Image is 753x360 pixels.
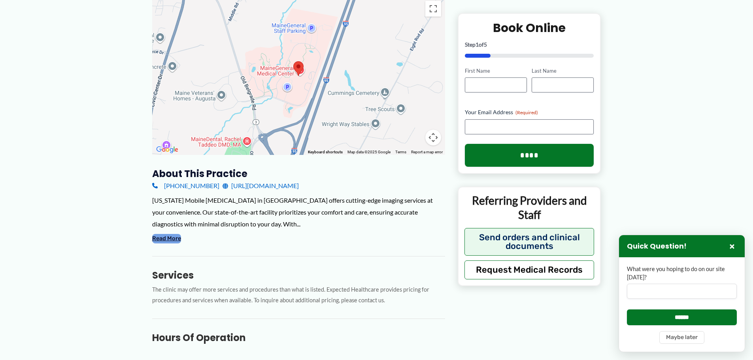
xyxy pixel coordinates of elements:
[465,108,594,116] label: Your Email Address
[464,228,594,255] button: Send orders and clinical documents
[465,20,594,35] h2: Book Online
[425,1,441,17] button: Toggle fullscreen view
[395,150,406,154] a: Terms (opens in new tab)
[465,67,527,74] label: First Name
[727,241,737,251] button: Close
[154,145,180,155] a: Open this area in Google Maps (opens a new window)
[465,41,594,47] p: Step of
[152,194,445,230] div: [US_STATE] Mobile [MEDICAL_DATA] in [GEOGRAPHIC_DATA] offers cutting-edge imaging services at you...
[464,260,594,279] button: Request Medical Records
[425,130,441,145] button: Map camera controls
[154,145,180,155] img: Google
[152,285,445,306] p: The clinic may offer more services and procedures than what is listed. Expected Healthcare provid...
[152,168,445,180] h3: About this practice
[484,41,487,47] span: 5
[152,332,445,344] h3: Hours of Operation
[464,193,594,222] p: Referring Providers and Staff
[152,180,219,192] a: [PHONE_NUMBER]
[476,41,479,47] span: 1
[411,150,443,154] a: Report a map error
[152,269,445,281] h3: Services
[152,234,181,243] button: Read More
[627,242,687,251] h3: Quick Question!
[347,150,391,154] span: Map data ©2025 Google
[532,67,594,74] label: Last Name
[515,109,538,115] span: (Required)
[223,180,299,192] a: [URL][DOMAIN_NAME]
[659,331,704,344] button: Maybe later
[308,149,343,155] button: Keyboard shortcuts
[627,265,737,281] label: What were you hoping to do on our site [DATE]?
